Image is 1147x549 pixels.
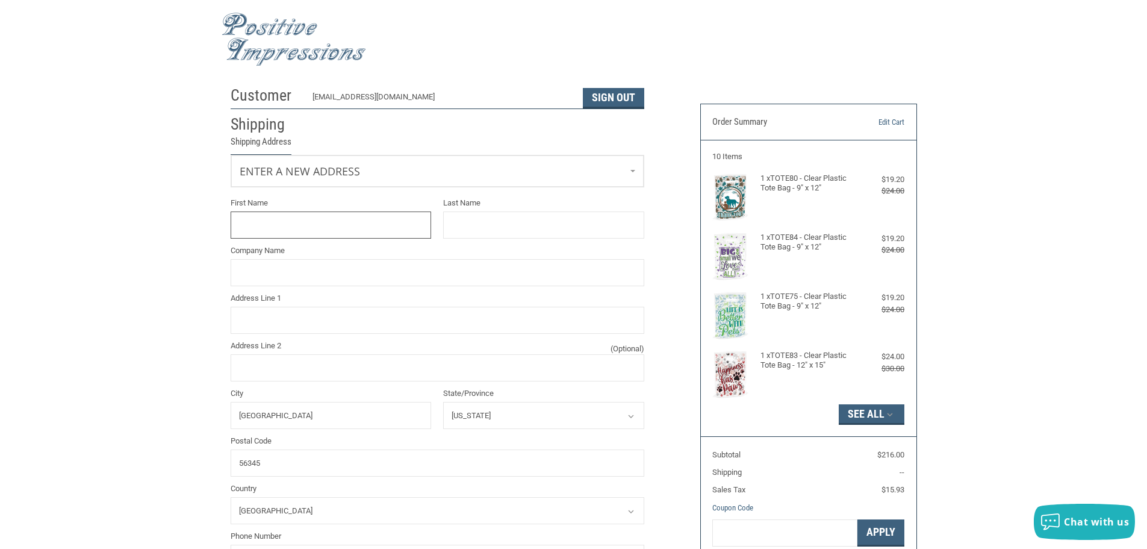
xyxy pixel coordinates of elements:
h2: Shipping [231,115,301,134]
input: Gift Certificate or Coupon Code [712,519,857,547]
label: City [231,387,432,400]
div: $19.20 [856,292,904,304]
a: Coupon Code [712,503,753,512]
div: $24.00 [856,185,904,197]
div: $24.00 [856,351,904,363]
div: [EMAIL_ADDRESS][DOMAIN_NAME] [312,91,571,108]
span: Shipping [712,468,742,477]
h4: 1 x TOTE75 - Clear Plastic Tote Bag - 9" x 12" [760,292,854,312]
label: State/Province [443,387,644,400]
img: Positive Impressions [222,13,366,66]
span: Enter a new address [240,164,360,178]
h4: 1 x TOTE84 - Clear Plastic Tote Bag - 9" x 12" [760,233,854,253]
label: Country [231,483,644,495]
a: Edit Cart [843,116,904,128]
label: Last Name [443,197,644,209]
span: -- [900,468,904,477]
h4: 1 x TOTE80 - Clear Plastic Tote Bag - 9" x 12" [760,174,854,193]
button: See All [839,404,904,425]
label: First Name [231,197,432,209]
small: (Optional) [611,343,644,355]
span: Sales Tax [712,485,745,494]
label: Company Name [231,245,644,257]
h3: Order Summary [712,116,843,128]
label: Address Line 2 [231,340,644,352]
div: $19.20 [856,174,904,186]
h4: 1 x TOTE83 - Clear Plastic Tote Bag - 12" x 15" [760,351,854,371]
h2: Customer [231,86,301,105]
div: $24.00 [856,244,904,256]
label: Phone Number [231,530,644,542]
span: Chat with us [1064,515,1129,529]
span: Subtotal [712,450,741,459]
button: Apply [857,519,904,547]
a: Enter or select a different address [231,155,644,187]
div: $30.00 [856,363,904,375]
legend: Shipping Address [231,135,291,155]
label: Address Line 1 [231,292,644,304]
button: Sign Out [583,88,644,108]
h3: 10 Items [712,152,904,162]
div: $19.20 [856,233,904,245]
label: Postal Code [231,435,644,447]
button: Chat with us [1034,504,1135,540]
span: $15.93 [881,485,904,494]
span: $216.00 [877,450,904,459]
div: $24.00 [856,304,904,316]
